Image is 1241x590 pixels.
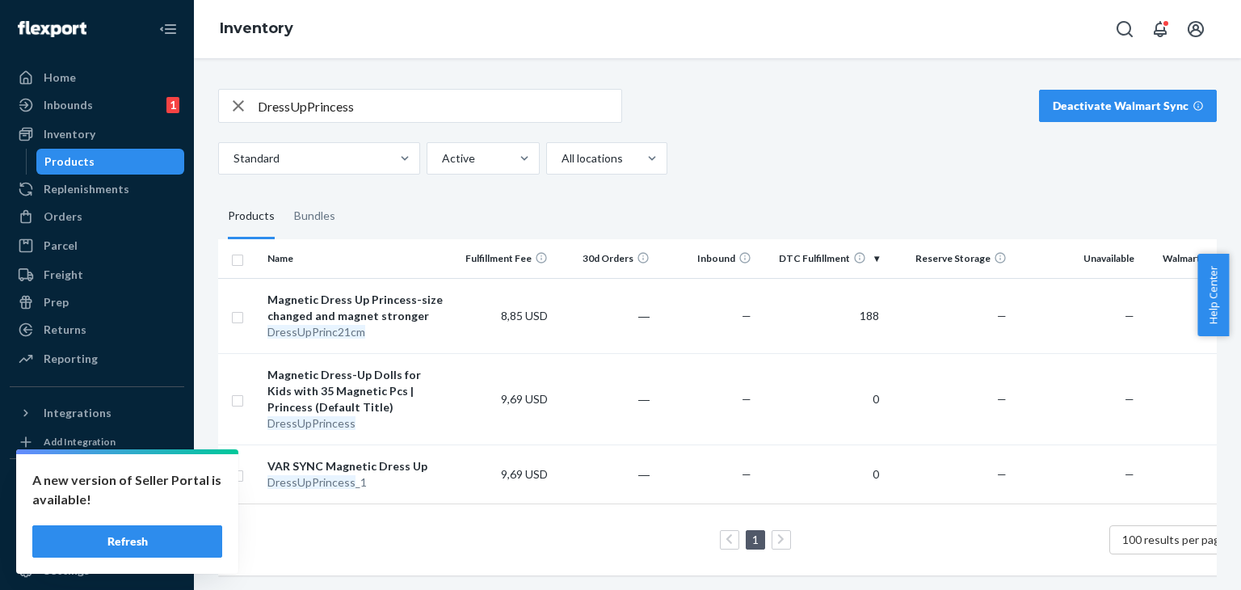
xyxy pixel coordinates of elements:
[36,149,185,175] a: Products
[267,325,365,339] em: DressUpPrinc21cm
[554,445,656,504] td: ―
[758,445,886,504] td: 0
[44,70,76,86] div: Home
[501,392,548,406] span: 9,69 USD
[10,262,184,288] a: Freight
[152,13,184,45] button: Close Navigation
[10,558,184,584] a: Settings
[10,289,184,315] a: Prep
[554,278,656,353] td: ―
[997,467,1007,481] span: —
[1125,309,1134,322] span: —
[267,474,446,491] div: _1
[207,6,306,53] ol: breadcrumbs
[758,239,886,278] th: DTC Fulfillment
[997,309,1007,322] span: —
[1013,239,1141,278] th: Unavailable
[501,309,548,322] span: 8,85 USD
[258,90,621,122] input: Search inventory by name or sku
[267,292,446,324] div: Magnetic Dress Up Princess-size changed and magnet stronger
[44,267,83,283] div: Freight
[267,475,355,489] em: DressUpPrincess
[44,405,111,421] div: Integrations
[742,392,751,406] span: —
[742,467,751,481] span: —
[1180,13,1212,45] button: Open account menu
[886,239,1013,278] th: Reserve Storage
[560,150,562,166] input: All locations
[10,532,184,551] a: Add Fast Tag
[10,92,184,118] a: Inbounds1
[1108,13,1141,45] button: Open Search Box
[758,353,886,445] td: 0
[656,239,758,278] th: Inbound
[10,346,184,372] a: Reporting
[1125,392,1134,406] span: —
[32,470,222,509] p: A new version of Seller Portal is available!
[44,435,116,449] div: Add Integration
[1144,13,1176,45] button: Open notifications
[267,458,446,474] div: VAR SYNC Magnetic Dress Up
[10,499,184,525] a: Walmart Fast Tags
[294,194,335,239] div: Bundles
[501,467,548,481] span: 9,69 USD
[10,233,184,259] a: Parcel
[18,21,86,37] img: Flexport logo
[440,150,442,166] input: Active
[44,351,98,367] div: Reporting
[1039,90,1217,122] button: Deactivate Walmart Sync
[1197,254,1229,336] button: Help Center
[44,97,93,113] div: Inbounds
[10,317,184,343] a: Returns
[267,416,355,430] em: DressUpPrincess
[44,154,95,170] div: Products
[10,121,184,147] a: Inventory
[1125,467,1134,481] span: —
[10,65,184,91] a: Home
[758,278,886,353] td: 188
[44,294,69,310] div: Prep
[228,194,275,239] div: Products
[44,322,86,338] div: Returns
[232,150,233,166] input: Standard
[742,309,751,322] span: —
[32,525,222,558] button: Refresh
[997,392,1007,406] span: —
[44,126,95,142] div: Inventory
[554,239,656,278] th: 30d Orders
[44,209,82,225] div: Orders
[749,533,762,546] a: Page 1 is your current page
[10,176,184,202] a: Replenishments
[10,204,184,230] a: Orders
[554,353,656,445] td: ―
[44,181,129,197] div: Replenishments
[220,19,293,37] a: Inventory
[267,367,446,415] div: Magnetic Dress-Up Dolls for Kids with 35 Magnetic Pcs | Princess (Default Title)
[10,400,184,426] button: Integrations
[452,239,553,278] th: Fulfillment Fee
[166,97,179,113] div: 1
[10,472,184,498] button: Fast Tags
[261,239,452,278] th: Name
[10,432,184,452] a: Add Integration
[1122,533,1226,546] span: 100 results per page
[44,238,78,254] div: Parcel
